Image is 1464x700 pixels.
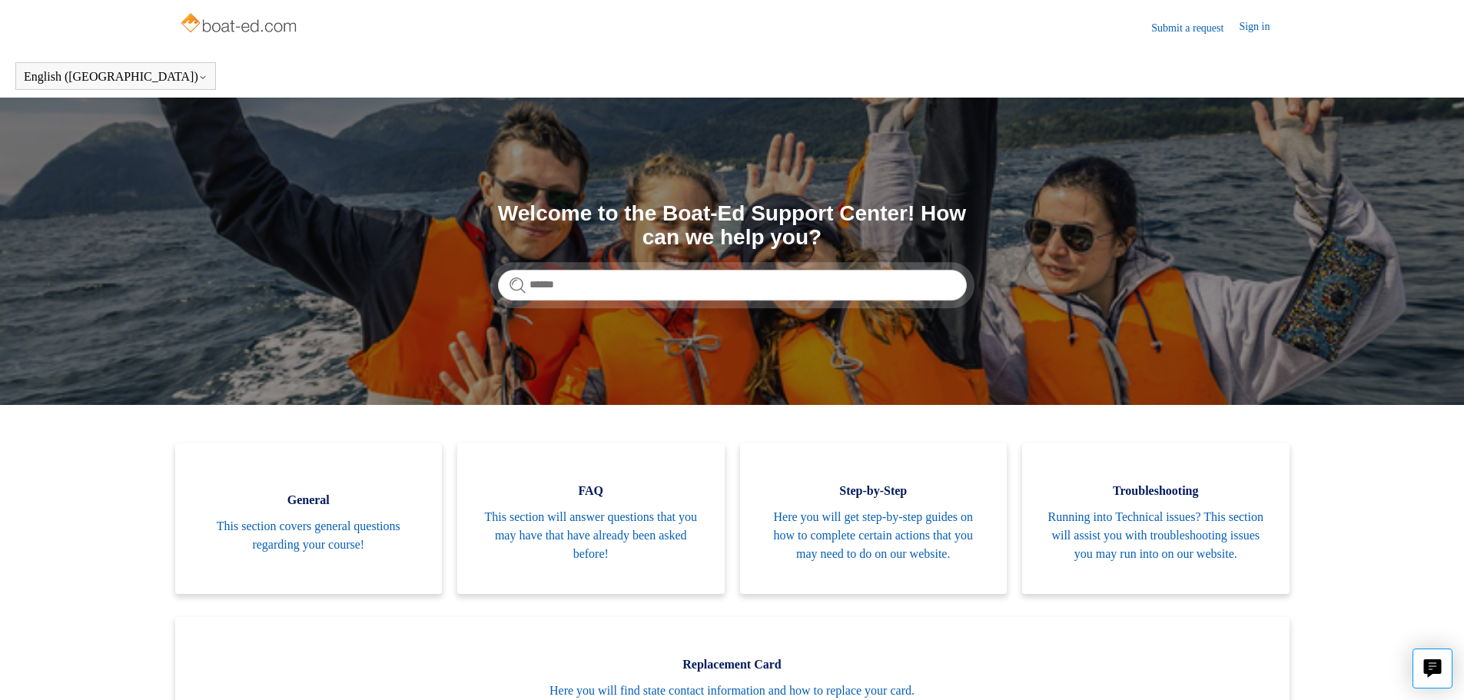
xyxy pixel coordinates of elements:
[457,443,725,594] a: FAQ This section will answer questions that you may have that have already been asked before!
[1239,18,1285,37] a: Sign in
[1413,649,1452,688] button: Live chat
[498,270,967,300] input: Search
[1045,508,1266,563] span: Running into Technical issues? This section will assist you with troubleshooting issues you may r...
[740,443,1008,594] a: Step-by-Step Here you will get step-by-step guides on how to complete certain actions that you ma...
[1045,482,1266,500] span: Troubleshooting
[763,482,984,500] span: Step-by-Step
[175,443,443,594] a: General This section covers general questions regarding your course!
[480,508,702,563] span: This section will answer questions that you may have that have already been asked before!
[179,9,301,40] img: Boat-Ed Help Center home page
[24,70,207,84] button: English ([GEOGRAPHIC_DATA])
[198,491,420,509] span: General
[1151,20,1239,36] a: Submit a request
[198,655,1266,674] span: Replacement Card
[498,202,967,250] h1: Welcome to the Boat-Ed Support Center! How can we help you?
[480,482,702,500] span: FAQ
[198,517,420,554] span: This section covers general questions regarding your course!
[198,682,1266,700] span: Here you will find state contact information and how to replace your card.
[1022,443,1290,594] a: Troubleshooting Running into Technical issues? This section will assist you with troubleshooting ...
[763,508,984,563] span: Here you will get step-by-step guides on how to complete certain actions that you may need to do ...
